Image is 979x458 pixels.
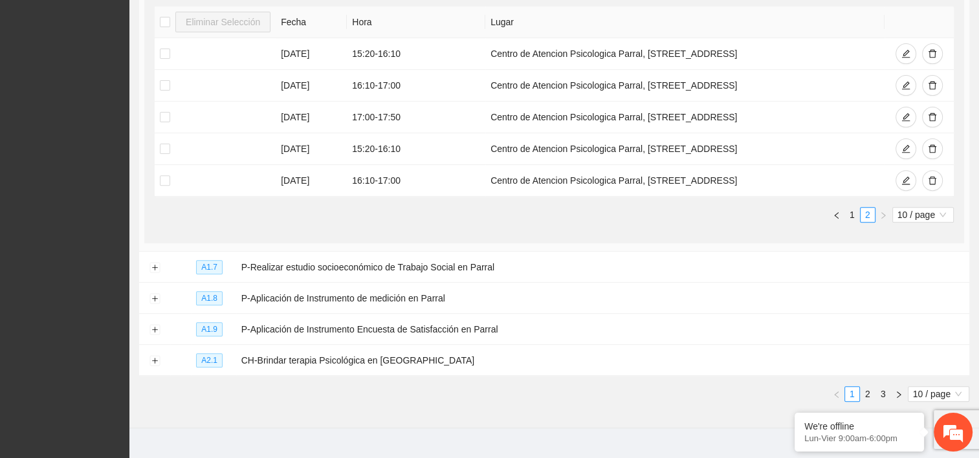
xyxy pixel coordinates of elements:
[829,386,844,402] li: Previous Page
[928,144,937,155] span: delete
[845,387,859,401] a: 1
[347,6,485,38] th: Hora
[149,294,160,304] button: Expand row
[149,325,160,335] button: Expand row
[896,107,916,127] button: edit
[804,433,914,443] p: Lun-Vier 9:00am-6:00pm
[922,138,943,159] button: delete
[276,70,347,102] td: [DATE]
[236,252,969,283] td: P-Realizar estudio socioeconómico de Trabajo Social en Parral
[891,386,907,402] button: right
[896,43,916,64] button: edit
[175,12,270,32] button: Eliminar Selección
[485,70,884,102] td: Centro de Atencion Psicologica Parral, [STREET_ADDRESS]
[861,387,875,401] a: 2
[908,386,969,402] div: Page Size
[913,387,964,401] span: 10 / page
[347,133,485,165] td: 15:20 - 16:10
[236,345,969,376] td: CH-Brindar terapia Psicológica en [GEOGRAPHIC_DATA]
[25,153,228,283] span: Estamos sin conexión. Déjenos un mensaje.
[928,113,937,123] span: delete
[804,421,914,431] div: We're offline
[901,49,910,60] span: edit
[236,314,969,345] td: P-Aplicación de Instrumento Encuesta de Satisfacción en Parral
[276,165,347,197] td: [DATE]
[485,165,884,197] td: Centro de Atencion Psicologica Parral, [STREET_ADDRESS]
[896,138,916,159] button: edit
[347,38,485,70] td: 15:20 - 16:10
[829,386,844,402] button: left
[829,207,844,223] button: left
[875,207,891,223] li: Next Page
[901,81,910,91] span: edit
[928,49,937,60] span: delete
[922,43,943,64] button: delete
[347,102,485,133] td: 17:00 - 17:50
[922,107,943,127] button: delete
[896,75,916,96] button: edit
[149,263,160,273] button: Expand row
[212,6,243,38] div: Minimizar ventana de chat en vivo
[485,38,884,70] td: Centro de Atencion Psicologica Parral, [STREET_ADDRESS]
[196,353,223,367] span: A2.1
[876,387,890,401] a: 3
[860,207,875,223] li: 2
[901,113,910,123] span: edit
[875,207,891,223] button: right
[845,208,859,222] a: 1
[6,314,247,359] textarea: Escriba su mensaje aquí y haga clic en “Enviar”
[67,66,217,83] div: Dejar un mensaje
[844,386,860,402] li: 1
[485,6,884,38] th: Lugar
[901,144,910,155] span: edit
[196,260,223,274] span: A1.7
[276,102,347,133] td: [DATE]
[875,386,891,402] li: 3
[485,102,884,133] td: Centro de Atencion Psicologica Parral, [STREET_ADDRESS]
[861,208,875,222] a: 2
[833,212,841,219] span: left
[196,322,223,336] span: A1.9
[922,170,943,191] button: delete
[276,38,347,70] td: [DATE]
[901,176,910,186] span: edit
[895,391,903,398] span: right
[196,291,223,305] span: A1.8
[928,176,937,186] span: delete
[928,81,937,91] span: delete
[236,283,969,314] td: P-Aplicación de Instrumento de medición en Parral
[829,207,844,223] li: Previous Page
[833,391,841,398] span: left
[276,6,347,38] th: Fecha
[892,207,954,223] div: Page Size
[879,212,887,219] span: right
[347,70,485,102] td: 16:10 - 17:00
[896,170,916,191] button: edit
[347,165,485,197] td: 16:10 - 17:00
[193,359,235,376] em: Enviar
[276,133,347,165] td: [DATE]
[891,386,907,402] li: Next Page
[485,133,884,165] td: Centro de Atencion Psicologica Parral, [STREET_ADDRESS]
[922,75,943,96] button: delete
[897,208,949,222] span: 10 / page
[844,207,860,223] li: 1
[860,386,875,402] li: 2
[149,356,160,366] button: Expand row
